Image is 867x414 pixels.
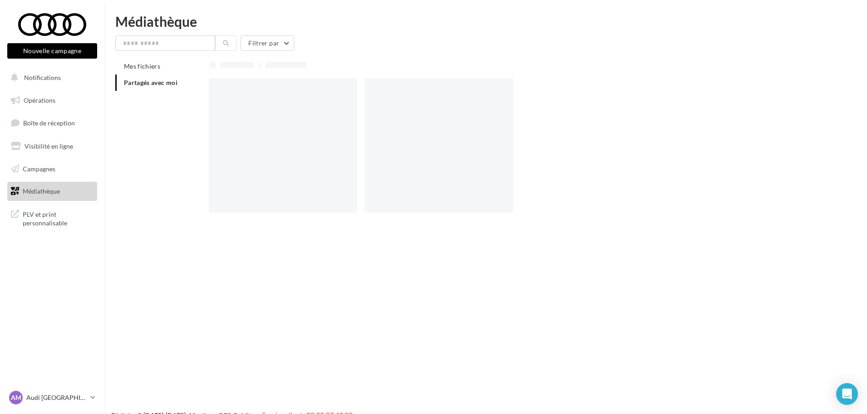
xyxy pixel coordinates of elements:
[11,393,21,402] span: AM
[7,389,97,406] a: AM Audi [GEOGRAPHIC_DATA]
[7,43,97,59] button: Nouvelle campagne
[26,393,87,402] p: Audi [GEOGRAPHIC_DATA]
[5,205,99,231] a: PLV et print personnalisable
[5,182,99,201] a: Médiathèque
[124,62,160,70] span: Mes fichiers
[23,187,60,195] span: Médiathèque
[5,137,99,156] a: Visibilité en ligne
[5,113,99,133] a: Boîte de réception
[23,208,94,228] span: PLV et print personnalisable
[836,383,858,405] div: Open Intercom Messenger
[23,119,75,127] span: Boîte de réception
[241,35,294,51] button: Filtrer par
[124,79,177,86] span: Partagés avec moi
[5,68,95,87] button: Notifications
[24,74,61,81] span: Notifications
[25,142,73,150] span: Visibilité en ligne
[5,91,99,110] a: Opérations
[115,15,856,28] div: Médiathèque
[5,160,99,179] a: Campagnes
[23,165,55,172] span: Campagnes
[24,96,55,104] span: Opérations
